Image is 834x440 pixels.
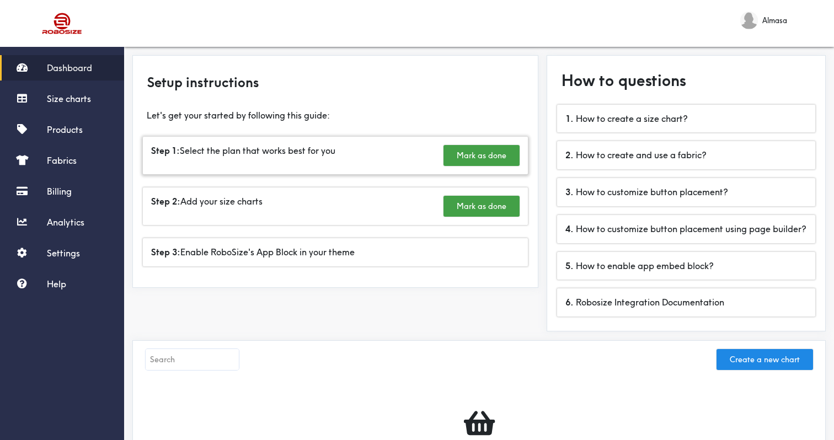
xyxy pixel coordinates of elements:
[443,196,520,217] button: Mark as done
[151,246,180,257] b: Step 3:
[138,108,532,121] div: Let's get your started by following this guide:
[47,62,92,73] span: Dashboard
[553,61,820,100] div: How to questions
[565,223,574,234] b: 4 .
[565,113,574,124] b: 1 .
[151,196,180,207] b: Step 2:
[565,149,574,160] b: 2 .
[47,186,72,197] span: Billing
[21,8,104,39] img: Robosize
[557,252,815,280] div: How to enable app embed block?
[47,93,91,104] span: Size charts
[143,187,528,225] div: Add your size charts
[143,238,528,266] div: Enable RoboSize's App Block in your theme
[138,61,532,103] div: Setup instructions
[717,349,813,370] button: Create a new chart
[557,141,815,169] div: How to create and use a fabric?
[762,14,787,26] span: Almasa
[557,178,815,206] div: How to customize button placement?
[151,145,180,156] b: Step 1:
[47,155,77,166] span: Fabrics
[143,137,528,174] div: Select the plan that works best for you
[557,105,815,133] div: How to create a size chart?
[565,186,574,197] b: 3 .
[565,260,574,271] b: 5 .
[740,12,758,29] img: Almasa
[557,288,815,316] div: Robosize Integration Documentation
[443,145,520,166] button: Mark as done
[557,215,815,243] div: How to customize button placement using page builder?
[47,278,66,289] span: Help
[47,124,83,135] span: Products
[146,349,239,370] input: Search
[565,297,574,308] b: 6 .
[47,217,84,228] span: Analytics
[47,248,80,259] span: Settings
